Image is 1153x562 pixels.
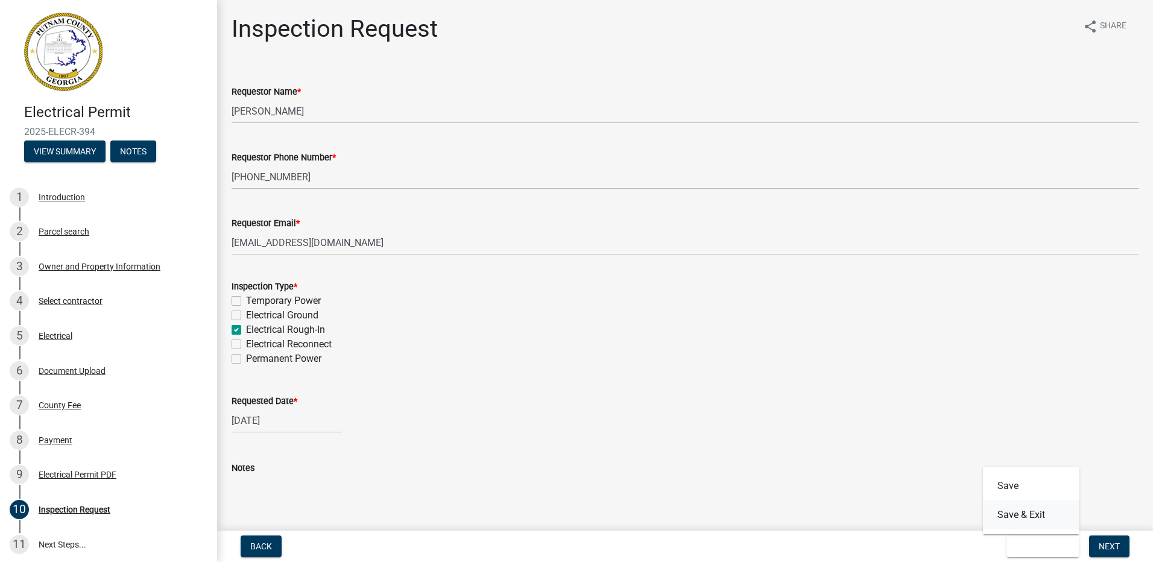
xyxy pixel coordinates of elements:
[232,464,254,473] label: Notes
[232,397,297,406] label: Requested Date
[232,219,300,228] label: Requestor Email
[232,283,297,291] label: Inspection Type
[232,154,336,162] label: Requestor Phone Number
[39,193,85,201] div: Introduction
[39,297,103,305] div: Select contractor
[10,291,29,311] div: 4
[39,262,160,271] div: Owner and Property Information
[1073,14,1136,38] button: shareShare
[110,140,156,162] button: Notes
[246,337,332,352] label: Electrical Reconnect
[10,257,29,276] div: 3
[1100,19,1126,34] span: Share
[241,535,282,557] button: Back
[10,535,29,554] div: 11
[10,500,29,519] div: 10
[39,332,72,340] div: Electrical
[1016,541,1063,551] span: Save & Exit
[39,227,89,236] div: Parcel search
[39,367,106,375] div: Document Upload
[10,431,29,450] div: 8
[39,401,81,409] div: County Fee
[24,104,207,121] h4: Electrical Permit
[24,126,193,137] span: 2025-ELECR-394
[10,326,29,346] div: 5
[110,147,156,157] wm-modal-confirm: Notes
[1083,19,1098,34] i: share
[983,472,1079,500] button: Save
[39,470,116,479] div: Electrical Permit PDF
[1089,535,1129,557] button: Next
[24,140,106,162] button: View Summary
[1099,541,1120,551] span: Next
[10,396,29,415] div: 7
[246,323,325,337] label: Electrical Rough-In
[232,408,342,433] input: mm/dd/yyyy
[232,88,301,96] label: Requestor Name
[250,541,272,551] span: Back
[246,352,321,366] label: Permanent Power
[10,188,29,207] div: 1
[1006,535,1079,557] button: Save & Exit
[10,361,29,380] div: 6
[983,467,1079,534] div: Save & Exit
[10,465,29,484] div: 9
[39,505,110,514] div: Inspection Request
[10,222,29,241] div: 2
[983,500,1079,529] button: Save & Exit
[24,13,103,91] img: Putnam County, Georgia
[232,14,438,43] h1: Inspection Request
[246,294,321,308] label: Temporary Power
[24,147,106,157] wm-modal-confirm: Summary
[246,308,318,323] label: Electrical Ground
[39,436,72,444] div: Payment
